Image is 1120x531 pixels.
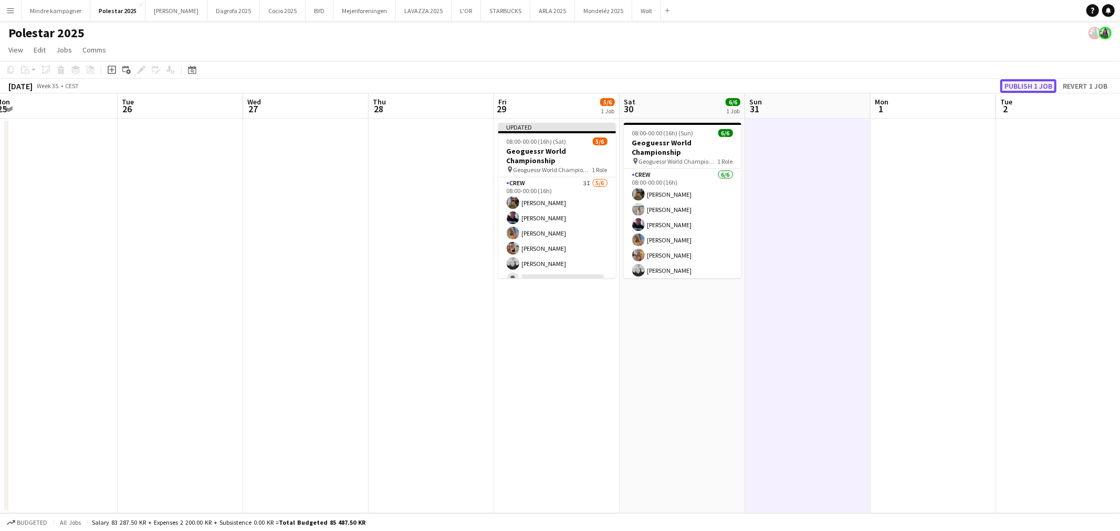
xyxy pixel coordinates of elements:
h3: Geoguessr World Championship [498,146,616,165]
app-card-role: Crew3I5/608:00-00:00 (16h)[PERSON_NAME][PERSON_NAME][PERSON_NAME][PERSON_NAME][PERSON_NAME] [498,177,616,289]
div: Updated [498,123,616,131]
button: Polestar 2025 [90,1,145,21]
span: All jobs [58,518,83,526]
button: Budgeted [5,517,49,528]
button: Wolt [632,1,661,21]
span: 2 [999,103,1012,115]
span: 29 [497,103,507,115]
span: 08:00-00:00 (16h) (Sun) [632,129,694,137]
span: Geoguessr World Championship [514,166,592,174]
button: BYD [306,1,333,21]
div: Salary 83 287.50 KR + Expenses 2 200.00 KR + Subsistence 0.00 KR = [92,518,365,526]
button: STARBUCKS [481,1,530,21]
span: Sat [624,97,635,107]
span: 26 [120,103,134,115]
span: Budgeted [17,519,47,526]
span: 30 [622,103,635,115]
span: 1 [873,103,888,115]
button: Mejeriforeningen [333,1,396,21]
div: 1 Job [726,107,740,115]
span: Mon [875,97,888,107]
a: View [4,43,27,57]
span: 1 Role [718,157,733,165]
div: CEST [65,82,79,90]
h1: Polestar 2025 [8,25,85,41]
span: Wed [247,97,261,107]
a: Jobs [52,43,76,57]
app-job-card: Updated08:00-00:00 (16h) (Sat)5/6Geoguessr World Championship Geoguessr World Championship1 RoleC... [498,123,616,278]
div: [DATE] [8,81,33,91]
a: Edit [29,43,50,57]
span: Thu [373,97,386,107]
span: Jobs [56,45,72,55]
button: Dagrofa 2025 [207,1,260,21]
button: L'OR [452,1,481,21]
span: Geoguessr World Championship [639,157,718,165]
button: Revert 1 job [1059,79,1112,93]
app-user-avatar: Mia Tidemann [1099,27,1112,39]
span: Total Budgeted 85 487.50 KR [279,518,365,526]
span: Tue [1000,97,1012,107]
span: 5/6 [593,137,608,145]
button: Mondeléz 2025 [575,1,632,21]
span: 28 [371,103,386,115]
button: [PERSON_NAME] [145,1,207,21]
span: 6/6 [718,129,733,137]
span: 1 Role [592,166,608,174]
a: Comms [78,43,110,57]
span: View [8,45,23,55]
div: 1 Job [601,107,614,115]
span: Comms [82,45,106,55]
span: Fri [498,97,507,107]
span: 08:00-00:00 (16h) (Sat) [507,137,567,145]
button: Mindre kampagner [22,1,90,21]
span: Week 35 [35,82,61,90]
h3: Geoguessr World Championship [624,138,741,157]
button: ARLA 2025 [530,1,575,21]
span: Tue [122,97,134,107]
app-card-role: Crew6/608:00-00:00 (16h)[PERSON_NAME][PERSON_NAME][PERSON_NAME][PERSON_NAME][PERSON_NAME][PERSON_... [624,169,741,281]
span: Sun [749,97,762,107]
span: 5/6 [600,98,615,106]
span: 27 [246,103,261,115]
app-user-avatar: Mia Tidemann [1088,27,1101,39]
button: Cocio 2025 [260,1,306,21]
span: 31 [748,103,762,115]
button: LAVAZZA 2025 [396,1,452,21]
span: 6/6 [726,98,740,106]
app-job-card: 08:00-00:00 (16h) (Sun)6/6Geoguessr World Championship Geoguessr World Championship1 RoleCrew6/60... [624,123,741,278]
span: Edit [34,45,46,55]
button: Publish 1 job [1000,79,1056,93]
